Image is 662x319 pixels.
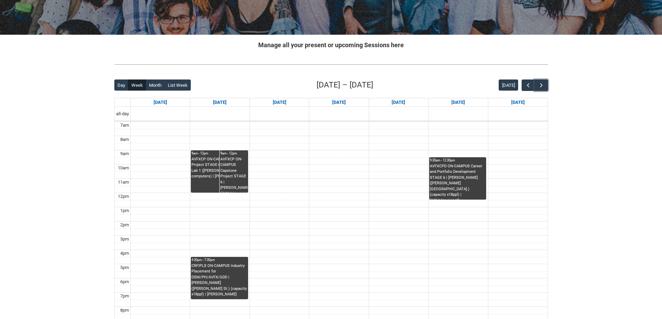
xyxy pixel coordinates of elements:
span: all-day [115,110,130,117]
div: 9am [119,150,130,157]
h2: [DATE] – [DATE] [317,79,373,91]
div: 3pm [119,236,130,243]
button: Month [146,79,165,91]
div: 7am [119,122,130,129]
div: 10am [116,165,130,171]
div: 9am - 12pm [191,151,247,156]
div: AVFXCP ON-CAMPUS Capstone Project STAGE 6 | [PERSON_NAME] ([PERSON_NAME][GEOGRAPHIC_DATA].) (capa... [220,157,247,193]
div: 7pm [119,293,130,300]
div: 4pm [119,250,130,257]
div: 5pm [119,264,130,271]
button: List Week [164,79,191,91]
a: Go to September 14, 2025 [152,98,169,107]
div: 8pm [119,307,130,314]
a: Go to September 15, 2025 [212,98,228,107]
div: 2pm [119,221,130,228]
button: [DATE] [499,79,518,91]
div: CRFIPLS ON-CAMPUS Industry Placement for DSM/PH/AVFX/GDD | [PERSON_NAME] ([PERSON_NAME] St.) (cap... [191,263,247,297]
div: 9:30am - 12:30pm [430,158,485,163]
div: 9am - 12pm [220,151,247,156]
a: Go to September 17, 2025 [331,98,347,107]
button: Day [114,79,129,91]
button: Previous Week [522,79,535,91]
div: AVFXCP ON-CAMPUS Capstone Project STAGE 6 | Computer Lab 1 ([PERSON_NAME] St.)(17 computers) | [P... [191,157,247,179]
button: Next Week [534,79,548,91]
h2: Manage all your present or upcoming Sessions here [114,40,548,50]
div: AVFXCPD ON-CAMPUS Career and Portfolio Development STAGE 6 | [PERSON_NAME] ([PERSON_NAME][GEOGRAP... [430,163,485,200]
div: 8am [119,136,130,143]
a: Go to September 18, 2025 [390,98,407,107]
div: 4:30pm - 7:30pm [191,258,247,262]
a: Go to September 19, 2025 [450,98,466,107]
div: 1pm [119,207,130,214]
div: 12pm [116,193,130,200]
button: Week [128,79,146,91]
a: Go to September 20, 2025 [510,98,526,107]
img: REDU_GREY_LINE [114,61,548,68]
div: 6pm [119,278,130,285]
a: Go to September 16, 2025 [271,98,288,107]
div: 11am [116,179,130,186]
